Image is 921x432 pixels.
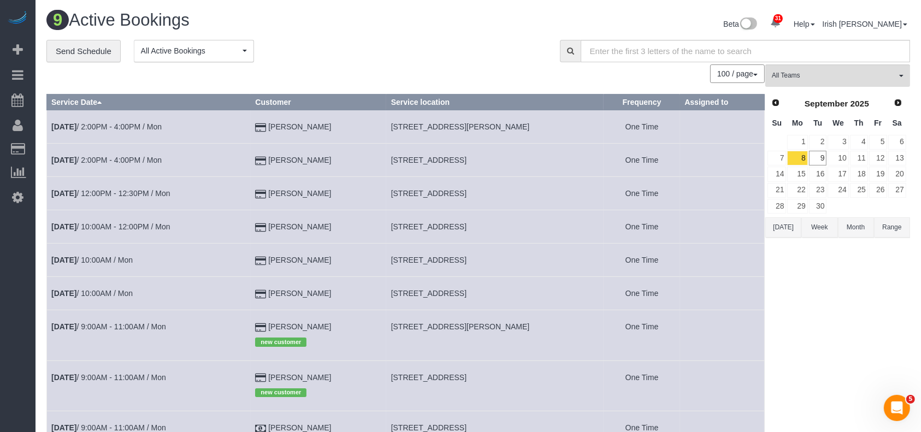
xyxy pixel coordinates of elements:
span: new customer [255,338,306,346]
b: [DATE] [51,289,76,298]
h1: Active Bookings [46,11,470,29]
td: Customer [251,210,386,244]
td: Customer [251,277,386,310]
span: Sunday [772,119,782,127]
td: Service location [386,177,604,210]
td: Schedule date [47,310,251,360]
a: 12 [869,151,887,165]
a: 16 [809,167,827,181]
a: 27 [888,183,906,198]
b: [DATE] [51,322,76,331]
span: [STREET_ADDRESS] [391,289,467,298]
td: Service location [386,110,604,144]
a: [PERSON_NAME] [268,222,331,231]
span: 5 [906,395,915,404]
a: 31 [765,11,786,35]
i: Credit Card Payment [255,291,266,298]
span: All Teams [772,71,896,80]
a: [DATE]/ 12:00PM - 12:30PM / Mon [51,189,170,198]
a: 14 [767,167,786,181]
a: [PERSON_NAME] [268,289,331,298]
td: Assigned to [680,244,765,277]
a: [DATE]/ 2:00PM - 4:00PM / Mon [51,156,162,164]
span: Wednesday [833,119,844,127]
a: [PERSON_NAME] [268,189,331,198]
td: Assigned to [680,310,765,360]
iframe: Intercom live chat [884,395,910,421]
span: Next [894,98,902,107]
td: Service location [386,210,604,244]
span: Friday [874,119,882,127]
td: Customer [251,144,386,177]
span: [STREET_ADDRESS] [391,373,467,382]
a: 15 [787,167,807,181]
td: Assigned to [680,210,765,244]
b: [DATE] [51,256,76,264]
a: 1 [787,135,807,150]
a: [PERSON_NAME] [268,156,331,164]
a: 10 [828,151,848,165]
ol: All Teams [765,64,910,81]
span: [STREET_ADDRESS] [391,156,467,164]
a: 26 [869,183,887,198]
th: Assigned to [680,94,765,110]
nav: Pagination navigation [711,64,765,83]
td: Service location [386,277,604,310]
b: [DATE] [51,423,76,432]
a: [PERSON_NAME] [268,373,331,382]
button: All Teams [765,64,910,87]
td: Schedule date [47,360,251,411]
a: 19 [869,167,887,181]
span: new customer [255,388,306,397]
td: Frequency [604,144,680,177]
td: Schedule date [47,210,251,244]
i: Credit Card Payment [255,224,266,232]
a: 23 [809,183,827,198]
a: 18 [850,167,868,181]
a: 2 [809,135,827,150]
i: Credit Card Payment [255,191,266,198]
i: Credit Card Payment [255,157,266,165]
td: Schedule date [47,110,251,144]
td: Schedule date [47,277,251,310]
button: All Active Bookings [134,40,254,62]
input: Enter the first 3 letters of the name to search [581,40,910,62]
td: Assigned to [680,144,765,177]
span: Tuesday [813,119,822,127]
a: 22 [787,183,807,198]
td: Assigned to [680,110,765,144]
a: [DATE]/ 2:00PM - 4:00PM / Mon [51,122,162,131]
td: Service location [386,144,604,177]
td: Schedule date [47,144,251,177]
td: Service location [386,310,604,360]
span: 2025 [851,99,869,108]
a: [DATE]/ 9:00AM - 11:00AM / Mon [51,423,166,432]
a: [PERSON_NAME] [268,256,331,264]
a: [PERSON_NAME] [268,122,331,131]
td: Frequency [604,110,680,144]
b: [DATE] [51,156,76,164]
td: Customer [251,244,386,277]
a: 6 [888,135,906,150]
td: Frequency [604,360,680,411]
a: [PERSON_NAME] [268,322,331,331]
a: 21 [767,183,786,198]
i: Credit Card Payment [255,374,266,382]
a: 13 [888,151,906,165]
span: Prev [771,98,780,107]
span: [STREET_ADDRESS] [391,189,467,198]
a: [DATE]/ 9:00AM - 11:00AM / Mon [51,373,166,382]
td: Customer [251,177,386,210]
b: [DATE] [51,373,76,382]
i: Credit Card Payment [255,324,266,332]
button: [DATE] [765,217,801,238]
a: 3 [828,135,848,150]
span: 9 [46,10,69,30]
a: 8 [787,151,807,165]
a: Prev [768,96,783,111]
span: Monday [792,119,803,127]
td: Frequency [604,277,680,310]
a: Help [794,20,815,28]
span: Saturday [893,119,902,127]
td: Assigned to [680,277,765,310]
